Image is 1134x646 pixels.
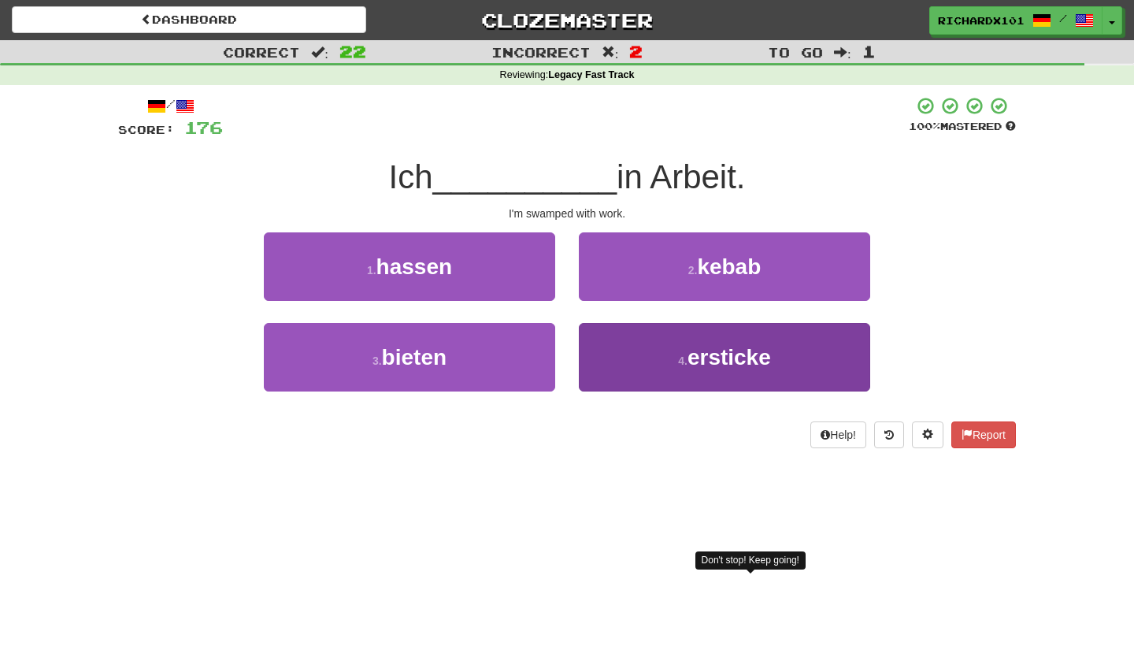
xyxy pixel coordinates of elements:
[548,69,634,80] strong: Legacy Fast Track
[909,120,1016,134] div: Mastered
[184,117,223,137] span: 176
[687,345,771,369] span: ersticke
[118,123,175,136] span: Score:
[629,42,643,61] span: 2
[433,158,617,195] span: __________
[579,232,870,301] button: 2.kebab
[367,264,376,277] small: 1 .
[929,6,1102,35] a: RichardX101 /
[12,6,366,33] a: Dashboard
[697,254,761,279] span: kebab
[264,232,555,301] button: 1.hassen
[388,158,432,195] span: Ich
[678,355,687,367] small: 4 .
[311,46,328,59] span: :
[688,264,698,277] small: 2 .
[874,421,904,448] button: Round history (alt+y)
[951,421,1016,448] button: Report
[491,44,591,60] span: Incorrect
[382,345,447,369] span: bieten
[768,44,823,60] span: To go
[118,206,1016,221] div: I'm swamped with work.
[938,13,1025,28] span: RichardX101
[376,254,453,279] span: hassen
[862,42,876,61] span: 1
[372,355,382,367] small: 3 .
[390,6,744,34] a: Clozemaster
[223,44,300,60] span: Correct
[834,46,851,59] span: :
[339,42,366,61] span: 22
[264,323,555,392] button: 3.bieten
[909,120,940,132] span: 100 %
[602,46,619,59] span: :
[617,158,745,195] span: in Arbeit.
[810,421,866,448] button: Help!
[118,96,223,116] div: /
[579,323,870,392] button: 4.ersticke
[1059,13,1067,24] span: /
